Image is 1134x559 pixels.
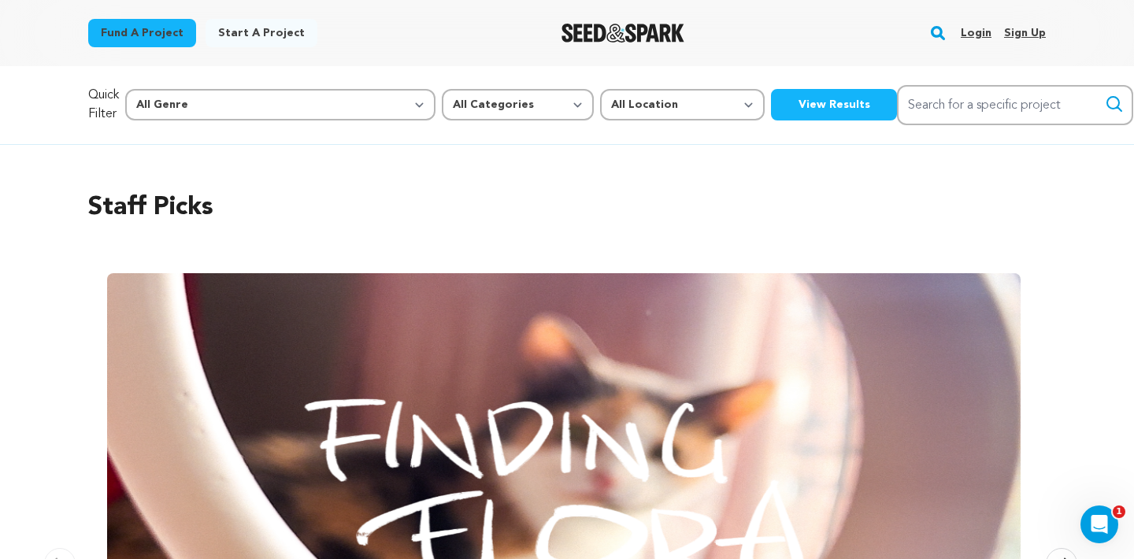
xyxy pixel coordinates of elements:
p: Quick Filter [88,86,119,124]
a: Seed&Spark Homepage [561,24,685,43]
span: 1 [1113,505,1125,518]
a: Login [961,20,991,46]
a: Sign up [1004,20,1046,46]
img: Seed&Spark Logo Dark Mode [561,24,685,43]
button: View Results [771,89,897,120]
input: Search for a specific project [897,85,1133,125]
a: Fund a project [88,19,196,47]
a: Start a project [206,19,317,47]
iframe: Intercom live chat [1080,505,1118,543]
h2: Staff Picks [88,189,1046,227]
